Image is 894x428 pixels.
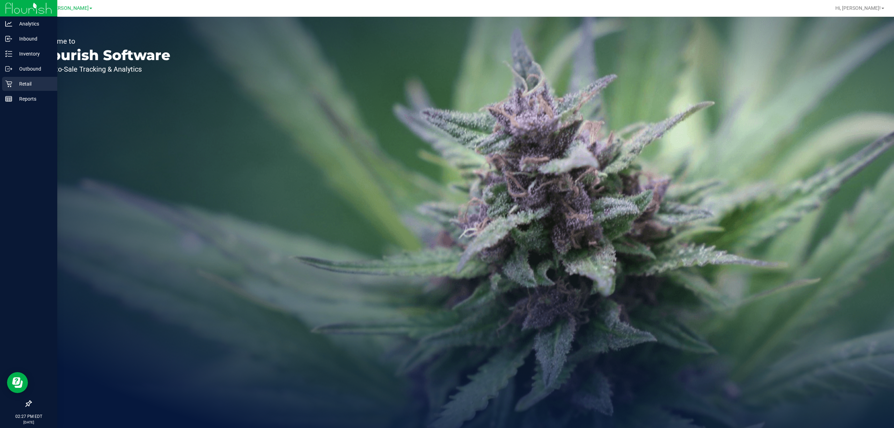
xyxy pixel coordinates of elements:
inline-svg: Inventory [5,50,12,57]
p: 02:27 PM EDT [3,413,54,420]
span: [PERSON_NAME] [50,5,89,11]
iframe: Resource center [7,372,28,393]
p: Retail [12,80,54,88]
span: Hi, [PERSON_NAME]! [835,5,881,11]
p: [DATE] [3,420,54,425]
inline-svg: Retail [5,80,12,87]
inline-svg: Outbound [5,65,12,72]
p: Outbound [12,65,54,73]
inline-svg: Inbound [5,35,12,42]
inline-svg: Analytics [5,20,12,27]
p: Analytics [12,20,54,28]
p: Inventory [12,50,54,58]
inline-svg: Reports [5,95,12,102]
p: Inbound [12,35,54,43]
p: Welcome to [38,38,170,45]
p: Seed-to-Sale Tracking & Analytics [38,66,170,73]
p: Flourish Software [38,48,170,62]
p: Reports [12,95,54,103]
